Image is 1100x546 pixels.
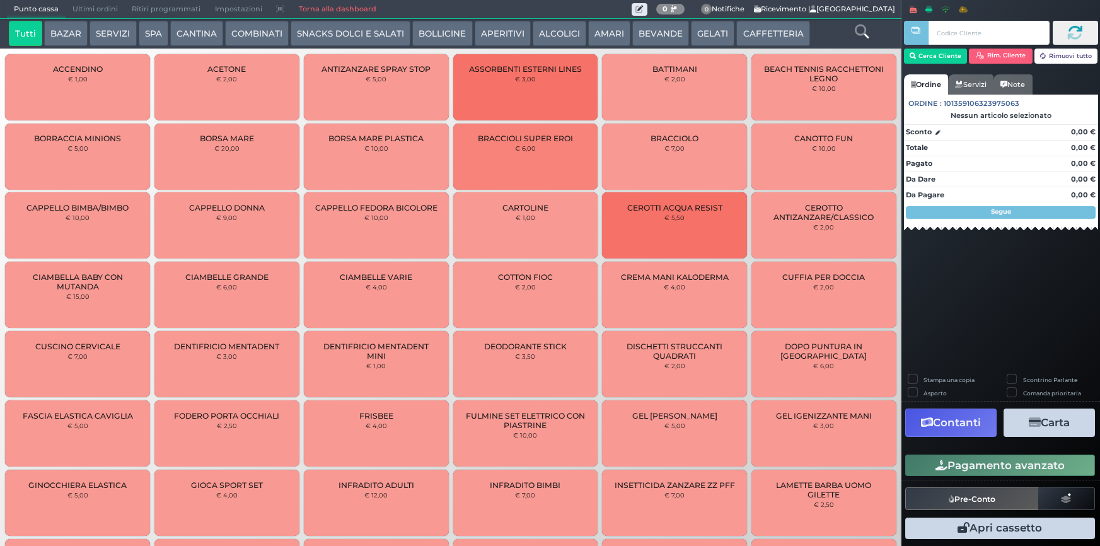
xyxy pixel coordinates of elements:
[217,422,237,429] small: € 2,50
[1023,376,1077,384] label: Scontrino Parlante
[515,75,536,83] small: € 3,00
[736,21,809,46] button: CAFFETTERIA
[762,480,886,499] span: LAMETTE BARBA UOMO GILETTE
[216,283,237,291] small: € 6,00
[174,342,279,351] span: DENTIFRICIO MENTADENT
[813,283,834,291] small: € 2,00
[475,21,531,46] button: APERITIVI
[44,21,88,46] button: BAZAR
[651,134,698,143] span: BRACCIOLO
[291,21,410,46] button: SNACKS DOLCI E SALATI
[26,203,129,212] span: CAPPELLO BIMBA/BIMBO
[794,134,853,143] span: CANOTTO FUN
[812,84,836,92] small: € 10,00
[762,342,886,361] span: DOPO PUNTURA IN [GEOGRAPHIC_DATA]
[944,98,1019,109] span: 101359106323975063
[490,480,560,490] span: INFRADITO BIMBI
[1071,159,1096,168] strong: 0,00 €
[315,342,438,361] span: DENTIFRICIO MENTADENT MINI
[340,272,412,282] span: CIAMBELLE VARIE
[185,272,269,282] span: CIAMBELLE GRANDE
[812,144,836,152] small: € 10,00
[762,203,886,222] span: CEROTTO ANTIZANZARE/CLASSICO
[216,75,237,83] small: € 2,00
[632,21,689,46] button: BEVANDE
[53,64,103,74] span: ACCENDINO
[478,134,573,143] span: BRACCIOLI SUPER EROI
[782,272,865,282] span: CUFFIA PER DOCCIA
[906,143,928,152] strong: Totale
[664,422,685,429] small: € 5,00
[516,214,535,221] small: € 1,00
[359,411,393,421] span: FRISBEE
[207,64,246,74] span: ACETONE
[216,214,237,221] small: € 9,00
[904,111,1098,120] div: Nessun articolo selezionato
[929,21,1049,45] input: Codice Cliente
[321,64,431,74] span: ANTIZANZARE SPRAY STOP
[200,134,254,143] span: BORSA MARE
[923,389,947,397] label: Asporto
[16,272,139,291] span: CIAMBELLA BABY CON MUTANDA
[1023,389,1081,397] label: Comanda prioritaria
[515,283,536,291] small: € 2,00
[139,21,168,46] button: SPA
[9,21,42,46] button: Tutti
[813,422,834,429] small: € 3,00
[484,342,567,351] span: DEODORANTE STICK
[613,342,736,361] span: DISCHETTI STRUCCANTI QUADRATI
[216,491,238,499] small: € 4,00
[991,207,1011,216] strong: Segue
[225,21,289,46] button: COMBINATI
[664,491,685,499] small: € 7,00
[776,411,872,421] span: GEL IGENIZZANTE MANI
[906,127,932,137] strong: Sconto
[366,422,387,429] small: € 4,00
[412,21,472,46] button: BOLLICINE
[67,422,88,429] small: € 5,00
[664,283,685,291] small: € 4,00
[67,352,88,360] small: € 7,00
[923,376,975,384] label: Stampa una copia
[174,411,279,421] span: FODERO PORTA OCCHIALI
[762,64,886,83] span: BEACH TENNIS RACCHETTONI LEGNO
[1071,190,1096,199] strong: 0,00 €
[906,175,935,183] strong: Da Dare
[498,272,553,282] span: COTTON FIOC
[691,21,734,46] button: GELATI
[315,203,437,212] span: CAPPELLO FEDORA BICOLORE
[663,4,668,13] b: 0
[214,144,240,152] small: € 20,00
[813,223,834,231] small: € 2,00
[993,74,1032,95] a: Note
[191,480,263,490] span: GIOCA SPORT SET
[948,74,993,95] a: Servizi
[90,21,136,46] button: SERVIZI
[339,480,414,490] span: INFRADITO ADULTI
[627,203,722,212] span: CEROTTI ACQUA RESIST
[67,144,88,152] small: € 5,00
[632,411,717,421] span: GEL [PERSON_NAME]
[905,487,1039,510] button: Pre-Conto
[664,214,685,221] small: € 5,50
[216,352,237,360] small: € 3,00
[515,491,535,499] small: € 7,00
[67,491,88,499] small: € 5,00
[66,293,90,300] small: € 15,00
[515,144,536,152] small: € 6,00
[1004,409,1095,437] button: Carta
[34,134,121,143] span: BORRACCIA MINIONS
[701,4,712,15] span: 0
[906,159,932,168] strong: Pagato
[366,362,386,369] small: € 1,00
[66,214,90,221] small: € 10,00
[615,480,735,490] span: INSETTICIDA ZANZARE ZZ PFF
[35,342,120,351] span: CUSCINO CERVICALE
[969,49,1033,64] button: Rim. Cliente
[905,455,1095,476] button: Pagamento avanzato
[533,21,586,46] button: ALCOLICI
[328,134,424,143] span: BORSA MARE PLASTICA
[513,431,537,439] small: € 10,00
[469,64,582,74] span: ASSORBENTI ESTERNI LINES
[904,49,968,64] button: Cerca Cliente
